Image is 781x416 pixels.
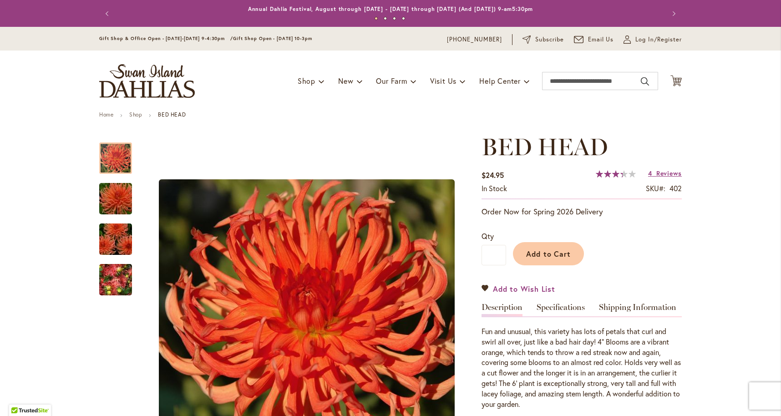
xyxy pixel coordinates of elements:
a: [PHONE_NUMBER] [447,35,502,44]
iframe: Launch Accessibility Center [7,384,32,409]
div: BED HEAD [99,174,141,214]
span: Add to Cart [526,249,571,259]
span: Visit Us [430,76,456,86]
span: In stock [482,183,507,193]
span: Reviews [656,169,682,178]
strong: SKU [646,183,665,193]
div: BED HEAD [99,214,141,255]
a: Description [482,303,522,316]
p: Order Now for Spring 2026 Delivery [482,206,682,217]
a: Email Us [574,35,614,44]
a: Annual Dahlia Festival, August through [DATE] - [DATE] through [DATE] (And [DATE]) 9-am5:30pm [248,5,533,12]
span: Gift Shop & Office Open - [DATE]-[DATE] 9-4:30pm / [99,36,233,41]
img: BED HEAD [83,218,148,261]
a: Shipping Information [599,303,676,316]
span: $24.95 [482,170,504,180]
button: 1 of 4 [375,17,378,20]
span: Add to Wish List [493,284,555,294]
div: BED HEAD [99,255,132,295]
div: Detailed Product Info [482,303,682,410]
img: BED HEAD [83,177,148,221]
span: New [338,76,353,86]
button: 2 of 4 [384,17,387,20]
div: Availability [482,183,507,194]
button: 4 of 4 [402,17,405,20]
a: 4 Reviews [648,169,682,178]
span: Email Us [588,35,614,44]
a: store logo [99,64,195,98]
a: Subscribe [522,35,564,44]
div: Fun and unusual, this variety has lots of petals that curl and swirl all over, just like a bad ha... [482,326,682,410]
strong: BED HEAD [158,111,186,118]
a: Add to Wish List [482,284,555,294]
span: Log In/Register [635,35,682,44]
span: Shop [298,76,315,86]
a: Shop [129,111,142,118]
button: 3 of 4 [393,17,396,20]
span: Help Center [479,76,521,86]
span: Our Farm [376,76,407,86]
span: Qty [482,231,494,241]
span: Gift Shop Open - [DATE] 10-3pm [233,36,312,41]
span: 4 [648,169,652,178]
img: BED HEAD [83,255,148,304]
span: BED HEAD [482,132,608,161]
span: Subscribe [535,35,564,44]
a: Log In/Register [624,35,682,44]
button: Add to Cart [513,242,584,265]
button: Previous [99,5,117,23]
div: 402 [669,183,682,194]
a: Specifications [537,303,585,316]
div: 67% [596,170,636,178]
div: BED HEAD [99,133,141,174]
a: Home [99,111,113,118]
button: Next [664,5,682,23]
